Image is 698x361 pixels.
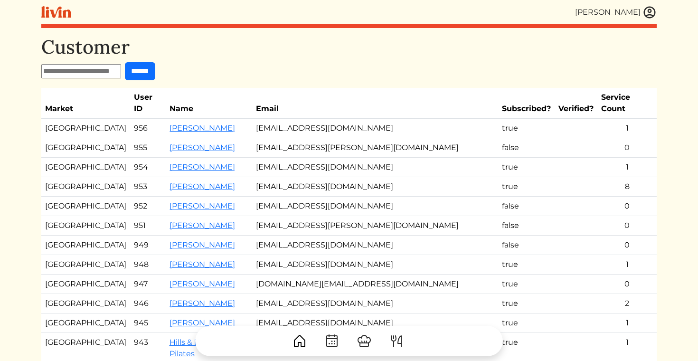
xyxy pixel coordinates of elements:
td: 949 [130,236,166,255]
td: 955 [130,138,166,158]
td: 948 [130,255,166,275]
td: 0 [597,197,657,216]
td: [EMAIL_ADDRESS][DOMAIN_NAME] [252,119,499,138]
a: [PERSON_NAME] [170,123,235,133]
td: [GEOGRAPHIC_DATA] [41,119,130,138]
td: 954 [130,158,166,177]
a: [PERSON_NAME] [170,143,235,152]
td: true [498,275,555,294]
td: 2 [597,294,657,313]
th: User ID [130,88,166,119]
td: true [498,294,555,313]
td: 947 [130,275,166,294]
td: 952 [130,197,166,216]
img: ChefHat-a374fb509e4f37eb0702ca99f5f64f3b6956810f32a249b33092029f8484b388.svg [357,333,372,349]
td: [EMAIL_ADDRESS][DOMAIN_NAME] [252,255,499,275]
a: [PERSON_NAME] [170,299,235,308]
td: false [498,236,555,255]
a: [PERSON_NAME] [170,182,235,191]
td: true [498,119,555,138]
td: 1 [597,313,657,333]
td: 0 [597,138,657,158]
th: Subscribed? [498,88,555,119]
a: [PERSON_NAME] [170,201,235,210]
td: [EMAIL_ADDRESS][DOMAIN_NAME] [252,158,499,177]
img: livin-logo-a0d97d1a881af30f6274990eb6222085a2533c92bbd1e4f22c21b4f0d0e3210c.svg [41,6,71,18]
td: [EMAIL_ADDRESS][DOMAIN_NAME] [252,197,499,216]
td: false [498,138,555,158]
td: 0 [597,275,657,294]
td: 951 [130,216,166,236]
td: 1 [597,158,657,177]
a: [PERSON_NAME] [170,162,235,171]
div: [PERSON_NAME] [575,7,641,18]
td: [EMAIL_ADDRESS][DOMAIN_NAME] [252,313,499,333]
td: [GEOGRAPHIC_DATA] [41,313,130,333]
td: [EMAIL_ADDRESS][DOMAIN_NAME] [252,177,499,197]
th: Email [252,88,499,119]
td: [GEOGRAPHIC_DATA] [41,294,130,313]
img: ForkKnife-55491504ffdb50bab0c1e09e7649658475375261d09fd45db06cec23bce548bf.svg [389,333,404,349]
td: true [498,255,555,275]
td: true [498,158,555,177]
td: [GEOGRAPHIC_DATA] [41,138,130,158]
a: [PERSON_NAME] [170,279,235,288]
td: [GEOGRAPHIC_DATA] [41,275,130,294]
img: House-9bf13187bcbb5817f509fe5e7408150f90897510c4275e13d0d5fca38e0b5951.svg [292,333,307,349]
td: true [498,313,555,333]
h1: Customer [41,36,657,58]
th: Service Count [597,88,657,119]
td: [GEOGRAPHIC_DATA] [41,216,130,236]
td: 0 [597,236,657,255]
td: [GEOGRAPHIC_DATA] [41,158,130,177]
td: 1 [597,255,657,275]
a: [PERSON_NAME] [170,221,235,230]
td: true [498,177,555,197]
td: false [498,216,555,236]
td: 945 [130,313,166,333]
td: 8 [597,177,657,197]
th: Name [166,88,252,119]
img: user_account-e6e16d2ec92f44fc35f99ef0dc9cddf60790bfa021a6ecb1c896eb5d2907b31c.svg [642,5,657,19]
a: [PERSON_NAME] [170,260,235,269]
img: CalendarDots-5bcf9d9080389f2a281d69619e1c85352834be518fbc73d9501aef674afc0d57.svg [324,333,340,349]
td: 1 [597,119,657,138]
th: Market [41,88,130,119]
td: 946 [130,294,166,313]
td: [EMAIL_ADDRESS][DOMAIN_NAME] [252,294,499,313]
td: [GEOGRAPHIC_DATA] [41,177,130,197]
td: [EMAIL_ADDRESS][DOMAIN_NAME] [252,236,499,255]
td: [GEOGRAPHIC_DATA] [41,236,130,255]
td: 0 [597,216,657,236]
td: [EMAIL_ADDRESS][PERSON_NAME][DOMAIN_NAME] [252,138,499,158]
a: [PERSON_NAME] [170,240,235,249]
th: Verified? [555,88,597,119]
td: 953 [130,177,166,197]
td: [DOMAIN_NAME][EMAIL_ADDRESS][DOMAIN_NAME] [252,275,499,294]
td: [GEOGRAPHIC_DATA] [41,197,130,216]
td: [EMAIL_ADDRESS][PERSON_NAME][DOMAIN_NAME] [252,216,499,236]
td: [GEOGRAPHIC_DATA] [41,255,130,275]
td: 956 [130,119,166,138]
td: false [498,197,555,216]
